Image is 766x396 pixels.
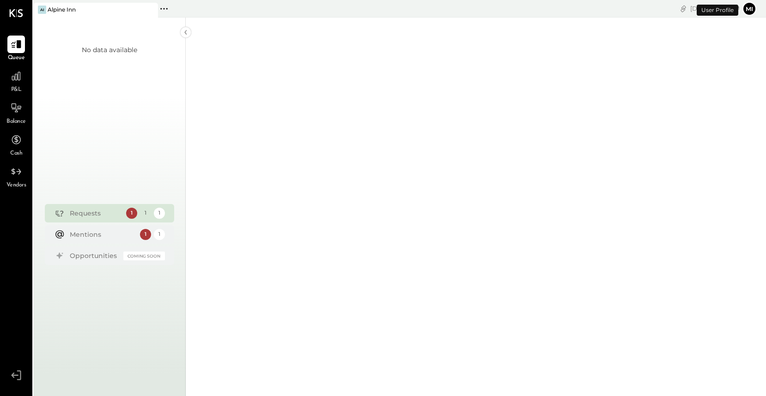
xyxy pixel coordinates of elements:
div: No data available [82,45,137,54]
a: Balance [0,99,32,126]
a: Vendors [0,163,32,190]
div: 1 [126,208,137,219]
a: Cash [0,131,32,158]
div: Coming Soon [123,252,165,260]
div: Alpine Inn [48,6,76,13]
span: Cash [10,150,22,158]
div: copy link [679,4,688,13]
div: 1 [140,208,151,219]
span: Queue [8,54,25,62]
div: 1 [154,208,165,219]
div: Requests [70,209,122,218]
button: Mi [742,1,757,16]
div: [DATE] [690,4,740,13]
span: Balance [6,118,26,126]
div: AI [38,6,46,14]
div: Mentions [70,230,135,239]
div: Opportunities [70,251,119,260]
div: 1 [140,229,151,240]
span: Vendors [6,181,26,190]
div: User Profile [697,5,738,16]
a: Queue [0,36,32,62]
div: 1 [154,229,165,240]
span: P&L [11,86,22,94]
a: P&L [0,67,32,94]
